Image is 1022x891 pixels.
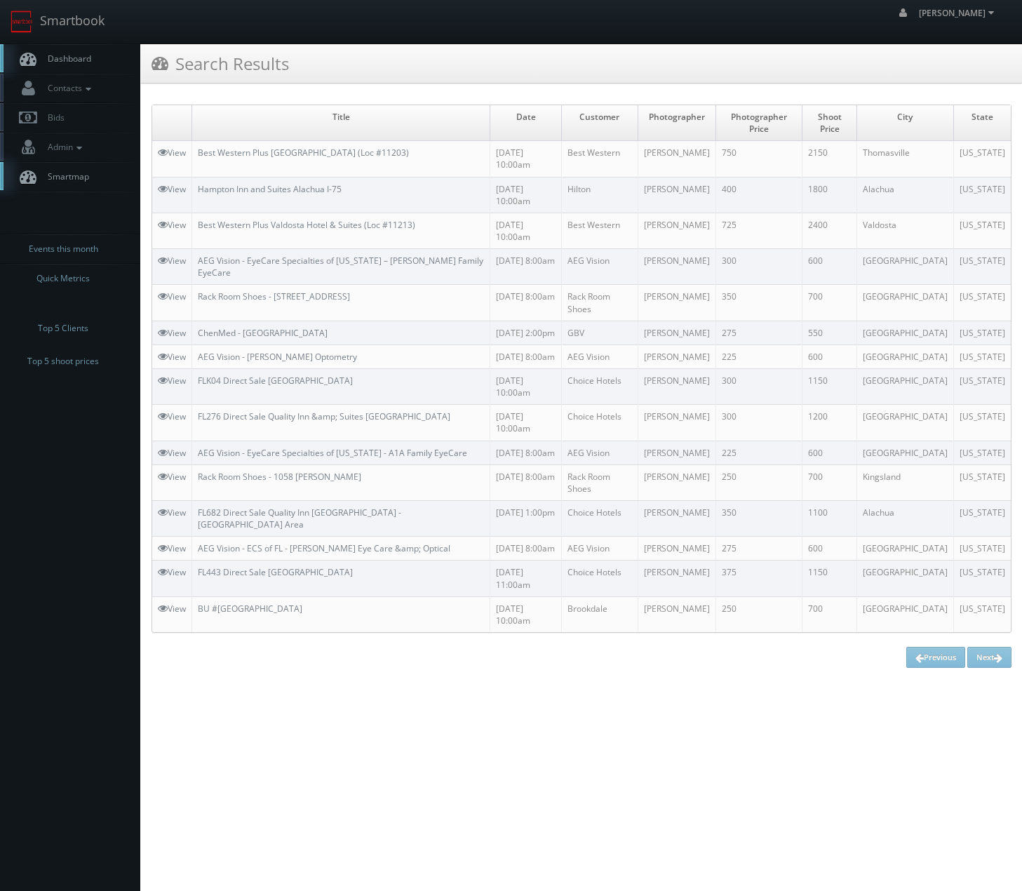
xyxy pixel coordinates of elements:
[716,368,802,404] td: 300
[490,249,562,285] td: [DATE] 8:00am
[856,105,953,141] td: City
[158,219,186,231] a: View
[716,249,802,285] td: 300
[490,537,562,561] td: [DATE] 8:00am
[856,537,953,561] td: [GEOGRAPHIC_DATA]
[158,447,186,459] a: View
[638,405,716,441] td: [PERSON_NAME]
[638,441,716,464] td: [PERSON_NAME]
[953,321,1011,344] td: [US_STATE]
[856,285,953,321] td: [GEOGRAPHIC_DATA]
[802,285,856,321] td: 700
[802,249,856,285] td: 600
[856,249,953,285] td: [GEOGRAPHIC_DATA]
[490,405,562,441] td: [DATE] 10:00am
[198,219,415,231] a: Best Western Plus Valdosta Hotel & Suites (Loc #11213)
[716,285,802,321] td: 350
[802,344,856,368] td: 600
[802,537,856,561] td: 600
[158,507,186,518] a: View
[716,177,802,213] td: 400
[856,561,953,596] td: [GEOGRAPHIC_DATA]
[638,537,716,561] td: [PERSON_NAME]
[198,566,353,578] a: FL443 Direct Sale [GEOGRAPHIC_DATA]
[490,464,562,500] td: [DATE] 8:00am
[11,11,33,33] img: smartbook-logo.png
[561,500,638,536] td: Choice Hotels
[802,405,856,441] td: 1200
[561,405,638,441] td: Choice Hotels
[561,344,638,368] td: AEG Vision
[638,177,716,213] td: [PERSON_NAME]
[152,51,289,76] h3: Search Results
[158,542,186,554] a: View
[856,596,953,632] td: [GEOGRAPHIC_DATA]
[41,112,65,123] span: Bids
[802,321,856,344] td: 550
[716,405,802,441] td: 300
[561,249,638,285] td: AEG Vision
[802,213,856,248] td: 2400
[953,368,1011,404] td: [US_STATE]
[38,321,88,335] span: Top 5 Clients
[41,53,91,65] span: Dashboard
[490,561,562,596] td: [DATE] 11:00am
[638,464,716,500] td: [PERSON_NAME]
[953,561,1011,596] td: [US_STATE]
[638,368,716,404] td: [PERSON_NAME]
[856,344,953,368] td: [GEOGRAPHIC_DATA]
[561,441,638,464] td: AEG Vision
[638,500,716,536] td: [PERSON_NAME]
[953,285,1011,321] td: [US_STATE]
[561,561,638,596] td: Choice Hotels
[198,410,450,422] a: FL276 Direct Sale Quality Inn &amp; Suites [GEOGRAPHIC_DATA]
[561,464,638,500] td: Rack Room Shoes
[953,344,1011,368] td: [US_STATE]
[158,471,186,483] a: View
[158,603,186,615] a: View
[158,290,186,302] a: View
[953,537,1011,561] td: [US_STATE]
[716,561,802,596] td: 375
[716,537,802,561] td: 275
[158,147,186,159] a: View
[198,147,409,159] a: Best Western Plus [GEOGRAPHIC_DATA] (Loc #11203)
[953,249,1011,285] td: [US_STATE]
[198,603,302,615] a: BU #[GEOGRAPHIC_DATA]
[953,500,1011,536] td: [US_STATE]
[192,105,490,141] td: Title
[158,566,186,578] a: View
[953,464,1011,500] td: [US_STATE]
[919,7,998,19] span: [PERSON_NAME]
[490,441,562,464] td: [DATE] 8:00am
[561,105,638,141] td: Customer
[802,368,856,404] td: 1150
[856,368,953,404] td: [GEOGRAPHIC_DATA]
[953,213,1011,248] td: [US_STATE]
[561,537,638,561] td: AEG Vision
[158,375,186,387] a: View
[490,213,562,248] td: [DATE] 10:00am
[716,141,802,177] td: 750
[41,82,95,94] span: Contacts
[638,249,716,285] td: [PERSON_NAME]
[802,177,856,213] td: 1800
[158,410,186,422] a: View
[953,596,1011,632] td: [US_STATE]
[490,368,562,404] td: [DATE] 10:00am
[716,464,802,500] td: 250
[856,441,953,464] td: [GEOGRAPHIC_DATA]
[561,285,638,321] td: Rack Room Shoes
[802,500,856,536] td: 1100
[953,105,1011,141] td: State
[638,321,716,344] td: [PERSON_NAME]
[716,344,802,368] td: 225
[802,105,856,141] td: Shoot Price
[490,141,562,177] td: [DATE] 10:00am
[490,596,562,632] td: [DATE] 10:00am
[198,290,350,302] a: Rack Room Shoes - [STREET_ADDRESS]
[158,351,186,363] a: View
[716,596,802,632] td: 250
[716,321,802,344] td: 275
[638,105,716,141] td: Photographer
